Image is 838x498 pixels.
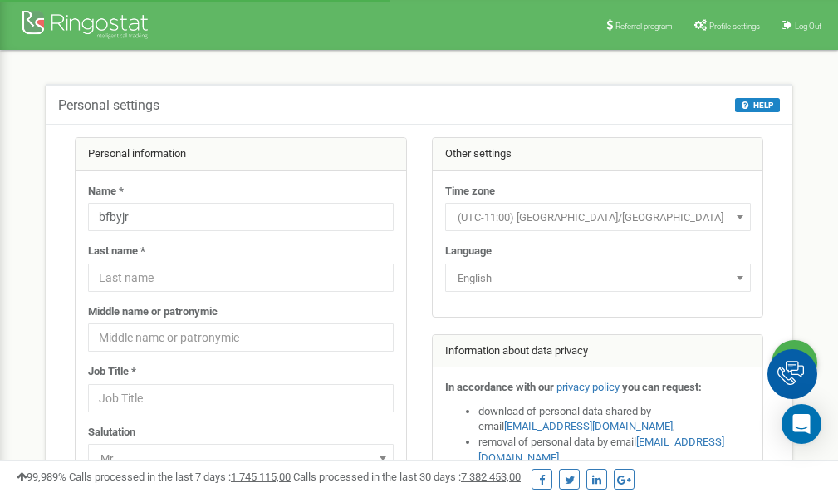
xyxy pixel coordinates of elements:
[58,98,159,113] h5: Personal settings
[88,304,218,320] label: Middle name or patronymic
[88,323,394,352] input: Middle name or patronymic
[17,471,66,483] span: 99,989%
[461,471,521,483] u: 7 382 453,00
[445,381,554,393] strong: In accordance with our
[293,471,521,483] span: Calls processed in the last 30 days :
[88,364,136,380] label: Job Title *
[433,335,763,368] div: Information about data privacy
[556,381,620,393] a: privacy policy
[88,184,124,200] label: Name *
[478,435,751,466] li: removal of personal data by email ,
[88,203,394,231] input: Name
[795,22,821,31] span: Log Out
[88,264,394,292] input: Last name
[445,203,751,231] span: (UTC-11:00) Pacific/Midway
[504,420,673,432] a: [EMAIL_ADDRESS][DOMAIN_NAME]
[478,404,751,435] li: download of personal data shared by email ,
[94,447,388,471] span: Mr.
[445,244,492,259] label: Language
[76,138,406,171] div: Personal information
[451,206,745,229] span: (UTC-11:00) Pacific/Midway
[231,471,291,483] u: 1 745 115,00
[88,244,145,259] label: Last name *
[88,384,394,412] input: Job Title
[433,138,763,171] div: Other settings
[709,22,760,31] span: Profile settings
[88,425,135,441] label: Salutation
[735,98,780,112] button: HELP
[451,267,745,290] span: English
[615,22,673,31] span: Referral program
[622,381,702,393] strong: you can request:
[69,471,291,483] span: Calls processed in the last 7 days :
[445,264,751,292] span: English
[88,444,394,472] span: Mr.
[782,404,821,444] div: Open Intercom Messenger
[445,184,495,200] label: Time zone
